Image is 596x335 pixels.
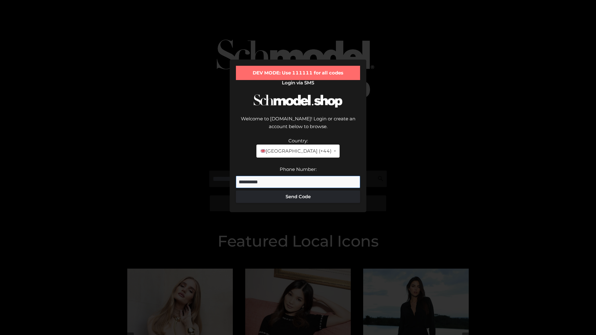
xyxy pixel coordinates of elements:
[236,190,360,203] button: Send Code
[251,89,345,113] img: Schmodel Logo
[236,115,360,137] div: Welcome to [DOMAIN_NAME]! Login or create an account below to browse.
[288,138,308,144] label: Country:
[236,66,360,80] div: DEV MODE: Use 111111 for all codes
[280,166,317,172] label: Phone Number:
[236,80,360,86] h2: Login via SMS
[261,149,265,153] img: 🇬🇧
[260,147,331,155] span: [GEOGRAPHIC_DATA] (+44)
